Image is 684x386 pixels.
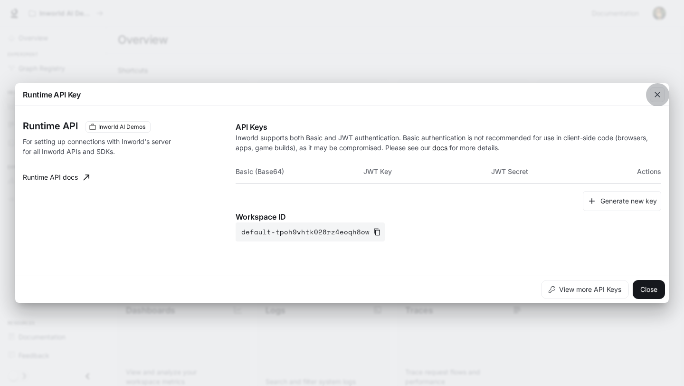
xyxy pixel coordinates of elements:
a: docs [432,144,447,152]
div: These keys will apply to your current workspace only [85,121,151,133]
th: Basic (Base64) [236,160,363,183]
button: View more API Keys [541,280,629,299]
p: Inworld supports both Basic and JWT authentication. Basic authentication is not recommended for u... [236,133,661,153]
p: Runtime API Key [23,89,81,100]
p: API Keys [236,121,661,133]
p: For setting up connections with Inworld's server for all Inworld APIs and SDKs. [23,136,177,156]
button: default-tpoh9vhtk028rz4eoqh8ow [236,222,385,241]
button: Generate new key [583,191,661,212]
th: Actions [618,160,661,183]
p: Workspace ID [236,211,661,222]
span: Inworld AI Demos [95,123,149,131]
th: JWT Key [363,160,491,183]
button: Close [633,280,665,299]
th: JWT Secret [491,160,619,183]
h3: Runtime API [23,121,78,131]
a: Runtime API docs [19,168,93,187]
